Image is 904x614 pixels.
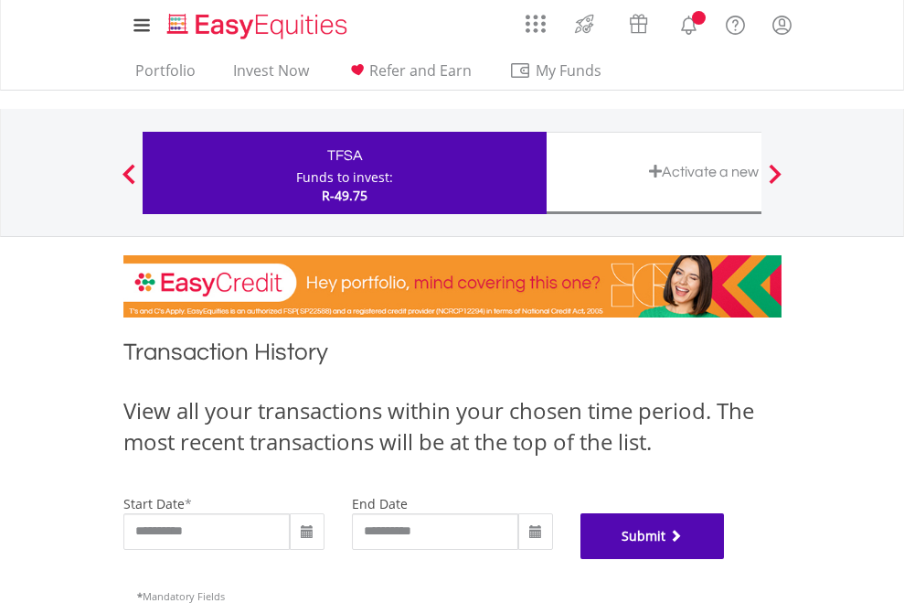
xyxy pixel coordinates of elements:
[514,5,558,34] a: AppsGrid
[322,187,367,204] span: R-49.75
[160,5,355,41] a: Home page
[580,513,725,559] button: Submit
[509,59,629,82] span: My Funds
[137,589,225,603] span: Mandatory Fields
[123,255,782,318] img: EasyCredit Promotion Banner
[352,495,408,512] label: end date
[164,11,355,41] img: EasyEquities_Logo.png
[712,5,759,41] a: FAQ's and Support
[226,61,316,90] a: Invest Now
[123,395,782,458] div: View all your transactions within your chosen time period. The most recent transactions will be a...
[369,60,472,81] span: Refer and Earn
[123,495,185,512] label: start date
[111,173,147,191] button: Previous
[154,143,536,168] div: TFSA
[128,61,203,90] a: Portfolio
[665,5,712,41] a: Notifications
[759,5,805,45] a: My Profile
[569,9,600,38] img: thrive-v2.svg
[612,5,665,38] a: Vouchers
[526,14,546,34] img: grid-menu-icon.svg
[296,168,393,187] div: Funds to invest:
[757,173,793,191] button: Next
[339,61,479,90] a: Refer and Earn
[123,336,782,377] h1: Transaction History
[623,9,654,38] img: vouchers-v2.svg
